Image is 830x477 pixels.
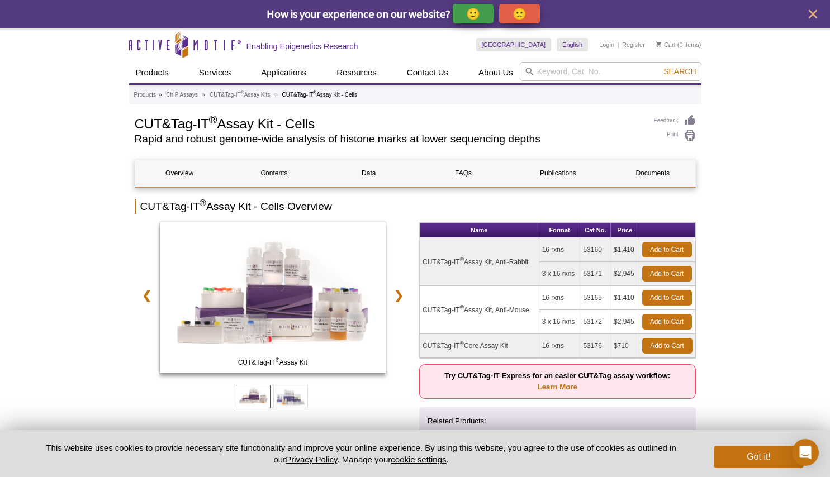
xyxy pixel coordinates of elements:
sup: ® [313,90,316,96]
a: CUT&Tag-IT®Assay Kits [210,90,270,100]
button: Got it! [714,446,803,468]
li: » [159,92,162,98]
a: Add to Cart [642,314,692,330]
li: (0 items) [656,38,701,51]
p: Related Products: [428,416,687,427]
a: Print [654,130,696,142]
a: Register [622,41,645,49]
a: Add to Cart [642,266,692,282]
a: Services [192,62,238,83]
a: Login [599,41,614,49]
td: 16 rxns [539,286,581,310]
td: $710 [611,334,639,358]
a: Products [134,90,156,100]
a: English [557,38,588,51]
a: Contact Us [400,62,455,83]
li: » [202,92,206,98]
input: Keyword, Cat. No. [520,62,701,81]
button: cookie settings [391,455,446,464]
td: $1,410 [611,238,639,262]
a: Privacy Policy [286,455,337,464]
td: 53160 [580,238,611,262]
a: ❯ [387,283,411,308]
th: Price [611,223,639,238]
td: CUT&Tag-IT Assay Kit, Anti-Mouse [420,286,539,334]
td: 16 rxns [539,238,581,262]
a: Products [129,62,176,83]
a: About Us [472,62,520,83]
td: $2,945 [611,262,639,286]
h2: Rapid and robust genome-wide analysis of histone marks at lower sequencing depths [135,134,643,144]
a: Documents [608,160,697,187]
sup: ® [460,256,464,263]
p: 🙁 [513,7,527,21]
a: FAQs [419,160,508,187]
span: How is your experience on our website? [267,7,450,21]
td: CUT&Tag-IT Assay Kit, Anti-Rabbit [420,238,539,286]
h2: Enabling Epigenetics Research [246,41,358,51]
td: 53171 [580,262,611,286]
img: Your Cart [656,41,661,47]
a: CUT&Tag-IT Assay Kit [160,222,386,376]
th: Name [420,223,539,238]
td: 53172 [580,310,611,334]
a: [GEOGRAPHIC_DATA] [476,38,552,51]
td: $1,410 [611,286,639,310]
a: Data [324,160,413,187]
td: 3 x 16 rxns [539,262,581,286]
td: 53165 [580,286,611,310]
a: Cart [656,41,676,49]
a: Learn More [538,383,577,391]
li: | [618,38,619,51]
td: CUT&Tag-IT Core Assay Kit [420,334,539,358]
a: ❮ [135,283,159,308]
strong: Try CUT&Tag-IT Express for an easier CUT&Tag assay workflow: [444,371,670,391]
span: Search [663,67,696,76]
a: Publications [514,160,603,187]
a: Contents [230,160,319,187]
sup: ® [241,90,244,96]
sup: ® [460,340,464,346]
sup: ® [200,198,206,208]
th: Cat No. [580,223,611,238]
div: Open Intercom Messenger [792,439,819,466]
p: 🙂 [466,7,480,21]
sup: ® [460,304,464,311]
td: $2,945 [611,310,639,334]
span: CUT&Tag-IT Assay Kit [162,357,383,368]
button: Search [660,66,699,77]
a: Overview [135,160,224,187]
a: Applications [254,62,313,83]
td: 53176 [580,334,611,358]
a: Resources [330,62,383,83]
sup: ® [275,357,279,363]
th: Format [539,223,581,238]
p: This website uses cookies to provide necessary site functionality and improve your online experie... [27,442,696,465]
a: Add to Cart [642,242,692,257]
h2: CUT&Tag-IT Assay Kit - Cells Overview [135,199,696,214]
li: CUT&Tag-IT Assay Kit - Cells [282,92,357,98]
a: Add to Cart [642,338,693,354]
a: Add to Cart [642,290,692,306]
sup: ® [209,113,217,126]
h1: CUT&Tag-IT Assay Kit - Cells [135,115,643,131]
button: close [806,7,820,21]
a: ChIP Assays [166,90,198,100]
td: 3 x 16 rxns [539,310,581,334]
td: 16 rxns [539,334,581,358]
img: CUT&Tag-IT Assay Kit [160,222,386,373]
li: » [274,92,278,98]
a: Feedback [654,115,696,127]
